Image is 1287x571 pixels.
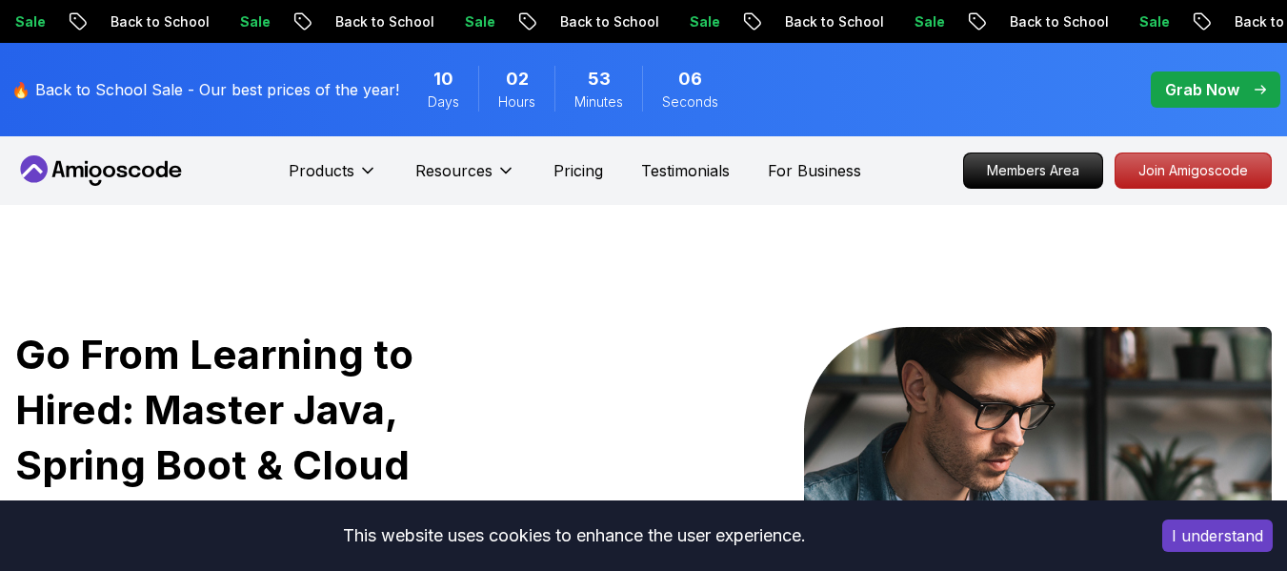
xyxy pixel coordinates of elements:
p: Grab Now [1165,78,1239,101]
a: Join Amigoscode [1115,153,1272,189]
button: Accept cookies [1162,520,1273,552]
span: 10 Days [433,66,453,92]
a: Members Area [963,153,1103,189]
span: Days [428,92,459,112]
p: Resources [415,159,493,182]
p: 🔥 Back to School Sale - Our best prices of the year! [11,78,399,101]
button: Products [289,159,377,197]
a: Pricing [553,159,603,182]
span: 2 Hours [506,66,529,92]
span: Hours [498,92,535,112]
p: Sale [1123,12,1184,31]
p: Sale [449,12,510,31]
p: Products [289,159,354,182]
p: Back to School [769,12,898,31]
p: Back to School [994,12,1123,31]
p: Sale [674,12,734,31]
span: Minutes [574,92,623,112]
a: For Business [768,159,861,182]
p: Back to School [319,12,449,31]
button: Resources [415,159,515,197]
a: Testimonials [641,159,730,182]
p: Sale [224,12,285,31]
span: Seconds [662,92,718,112]
p: Back to School [94,12,224,31]
p: Join Amigoscode [1116,153,1271,188]
div: This website uses cookies to enhance the user experience. [14,515,1134,557]
p: Sale [898,12,959,31]
p: Back to School [544,12,674,31]
span: 53 Minutes [588,66,611,92]
p: Members Area [964,153,1102,188]
span: 6 Seconds [678,66,702,92]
